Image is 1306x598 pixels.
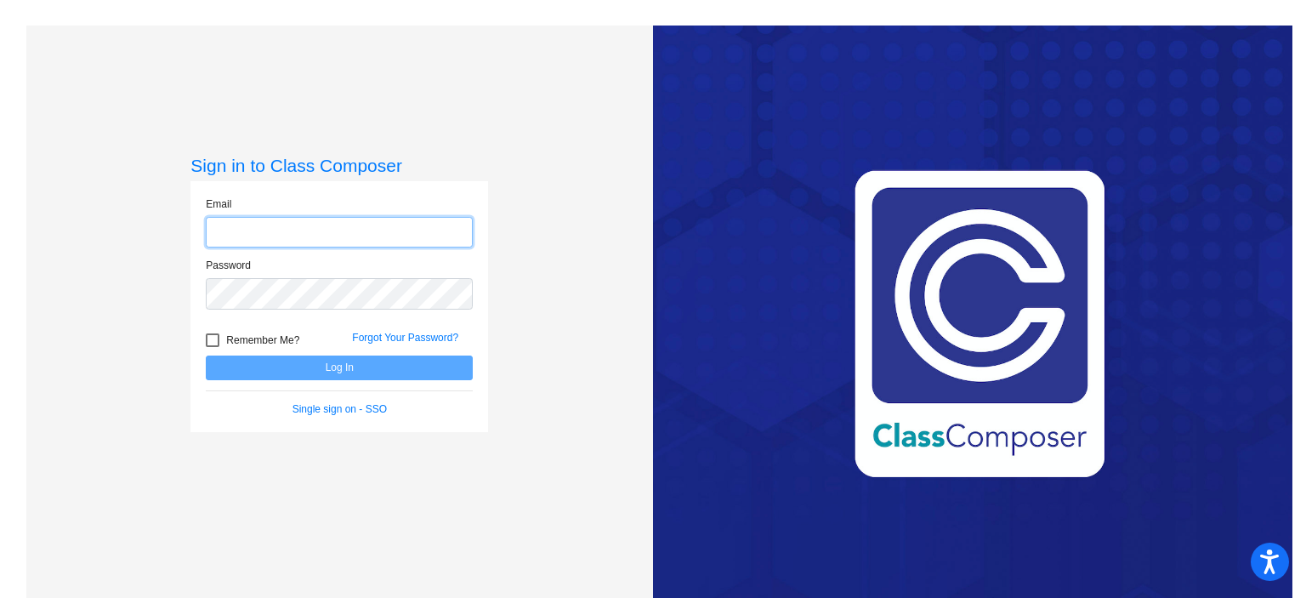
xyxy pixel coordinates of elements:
[190,155,488,176] h3: Sign in to Class Composer
[292,403,387,415] a: Single sign on - SSO
[206,258,251,273] label: Password
[226,330,299,350] span: Remember Me?
[206,356,473,380] button: Log In
[352,332,458,344] a: Forgot Your Password?
[206,196,231,212] label: Email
